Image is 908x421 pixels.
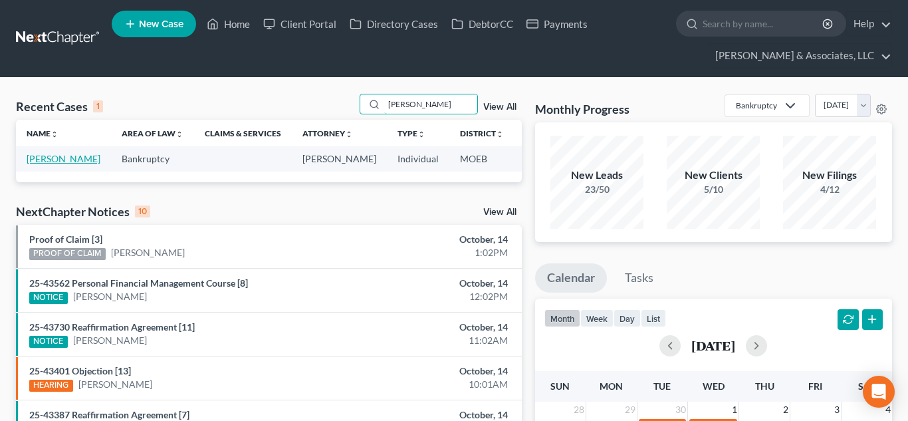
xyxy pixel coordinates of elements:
td: Bankruptcy [111,146,194,171]
div: October, 14 [358,321,509,334]
div: NOTICE [29,336,68,348]
a: Client Portal [257,12,343,36]
span: 2 [782,402,790,418]
span: 29 [624,402,637,418]
a: Calendar [535,263,607,293]
input: Search by name... [384,94,477,114]
a: Area of Lawunfold_more [122,128,183,138]
a: Payments [520,12,594,36]
span: 4 [884,402,892,418]
span: Thu [755,380,774,392]
div: Open Intercom Messenger [863,376,895,408]
div: NOTICE [29,292,68,304]
a: 25-43401 Objection [13] [29,365,131,376]
button: week [580,309,614,327]
a: View All [483,208,516,217]
div: New Leads [550,168,643,183]
a: Home [200,12,257,36]
td: 7 [514,146,581,171]
div: NextChapter Notices [16,204,150,219]
div: Recent Cases [16,98,103,114]
span: Sat [858,380,875,392]
span: 28 [572,402,586,418]
a: 25-43562 Personal Financial Management Course [8] [29,277,248,289]
a: Nameunfold_more [27,128,58,138]
i: unfold_more [51,130,58,138]
i: unfold_more [345,130,353,138]
span: New Case [139,19,183,29]
div: 11:02AM [358,334,509,347]
a: Districtunfold_more [460,128,504,138]
td: [PERSON_NAME] [292,146,387,171]
div: 5/10 [667,183,760,196]
span: Tue [653,380,671,392]
a: 25-43730 Reaffirmation Agreement [11] [29,321,195,333]
a: Typeunfold_more [397,128,425,138]
button: month [544,309,580,327]
div: 12:02PM [358,290,509,303]
a: [PERSON_NAME] [27,153,100,164]
div: 1:02PM [358,246,509,259]
div: October, 14 [358,277,509,290]
a: Attorneyunfold_more [302,128,353,138]
a: DebtorCC [445,12,520,36]
div: 10 [135,206,150,217]
div: 23/50 [550,183,643,196]
a: Tasks [613,263,665,293]
i: unfold_more [496,130,504,138]
a: [PERSON_NAME] [73,334,147,347]
td: Individual [387,146,449,171]
div: 4/12 [783,183,876,196]
button: day [614,309,641,327]
span: 1 [731,402,738,418]
span: Mon [600,380,623,392]
div: October, 14 [358,233,509,246]
i: unfold_more [417,130,425,138]
a: [PERSON_NAME] [73,290,147,303]
div: Bankruptcy [736,100,777,111]
a: 25-43387 Reaffirmation Agreement [7] [29,409,189,420]
span: Fri [808,380,822,392]
a: [PERSON_NAME] [111,246,185,259]
span: Sun [550,380,570,392]
th: Claims & Services [194,120,292,146]
div: New Filings [783,168,876,183]
input: Search by name... [703,11,824,36]
span: 3 [833,402,841,418]
i: unfold_more [175,130,183,138]
span: 30 [674,402,687,418]
div: 10:01AM [358,378,509,391]
div: New Clients [667,168,760,183]
a: Proof of Claim [3] [29,233,102,245]
h2: [DATE] [691,339,735,352]
div: HEARING [29,380,73,392]
a: [PERSON_NAME] [78,378,152,391]
td: MOEB [449,146,514,171]
a: [PERSON_NAME] & Associates, LLC [709,44,891,68]
span: Wed [703,380,725,392]
button: list [641,309,666,327]
div: October, 14 [358,364,509,378]
h3: Monthly Progress [535,101,629,117]
a: Directory Cases [343,12,445,36]
a: Help [847,12,891,36]
div: 1 [93,100,103,112]
a: View All [483,102,516,112]
div: PROOF OF CLAIM [29,248,106,260]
